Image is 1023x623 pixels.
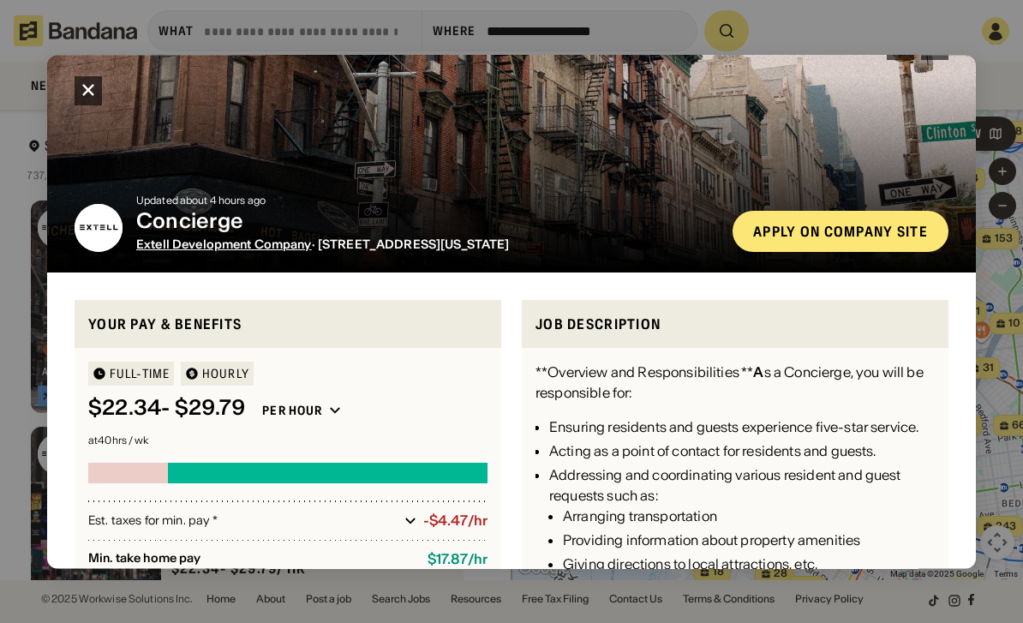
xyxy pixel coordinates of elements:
div: Apply on company site [753,224,928,237]
div: Addressing and coordinating various resident and guest requests such as: [549,464,935,574]
div: HOURLY [202,368,249,380]
div: Your pay & benefits [88,313,488,334]
div: Updated about 4 hours ago [136,195,719,205]
div: $ 17.87 / hr [428,551,488,567]
div: Est. taxes for min. pay * [88,512,398,529]
div: Arranging transportation [563,506,935,526]
div: Providing information about property amenities [563,530,935,550]
div: · [STREET_ADDRESS][US_STATE] [136,237,719,251]
div: -$4.47/hr [423,512,488,529]
img: Extell Development Company logo [75,203,123,251]
div: Giving directions to local attractions, etc. [563,554,935,574]
span: Extell Development Company [136,236,312,251]
div: $ 22.34 - $29.79 [88,396,245,421]
div: Per hour [262,403,322,418]
div: Acting as a point of contact for residents and guests. [549,440,935,461]
div: Concierge [136,208,719,233]
div: Ensuring residents and guests experience five-star service. [549,416,935,437]
div: Min. take home pay [88,551,414,567]
div: **Overview and Responsibilities ** s a Concierge, you will be responsible for: [535,362,935,403]
div: at 40 hrs / wk [88,435,488,446]
div: Job Description [535,313,935,334]
div: A [753,363,763,380]
div: Full-time [110,368,170,380]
